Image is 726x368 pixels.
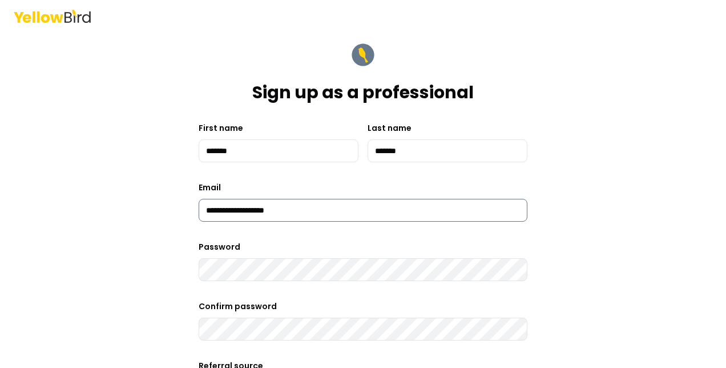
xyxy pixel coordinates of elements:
[368,122,412,134] label: Last name
[199,182,221,193] label: Email
[252,82,474,103] h1: Sign up as a professional
[199,241,240,253] label: Password
[199,122,243,134] label: First name
[199,301,277,312] label: Confirm password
